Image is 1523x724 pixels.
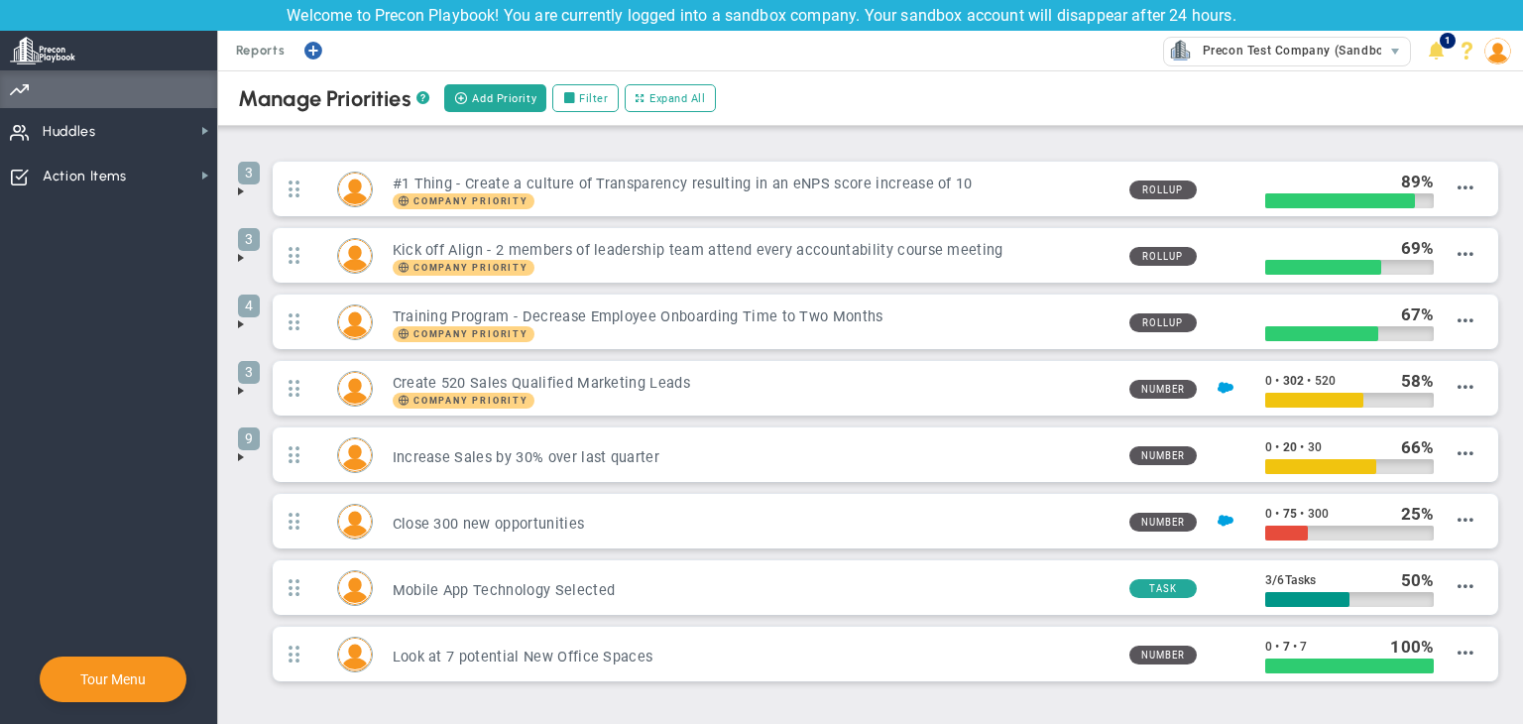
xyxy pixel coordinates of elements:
[1401,172,1421,191] span: 89
[1307,374,1311,388] span: •
[1129,579,1197,598] span: Task
[1401,503,1435,525] div: %
[238,228,260,251] span: 3
[1265,573,1316,587] span: 3 6
[337,371,373,407] div: Sudhir Dakshinamurthy
[1265,640,1272,654] span: 0
[1265,374,1272,388] span: 0
[43,111,96,153] span: Huddles
[1401,504,1421,524] span: 25
[1272,572,1277,587] span: /
[413,396,528,406] span: Company Priority
[1381,38,1410,65] span: select
[393,193,534,209] span: Company Priority
[1300,640,1307,654] span: 7
[1401,238,1421,258] span: 69
[649,90,706,107] span: Expand All
[1308,440,1322,454] span: 30
[1315,374,1336,388] span: 520
[1285,573,1317,587] span: Tasks
[444,84,546,112] button: Add Priority
[1168,38,1193,62] img: 33592.Company.photo
[238,427,260,450] span: 9
[1129,181,1197,199] span: Rollup
[1308,507,1329,521] span: 300
[413,329,528,339] span: Company Priority
[1129,646,1197,664] span: Number
[1401,304,1421,324] span: 67
[1283,640,1290,654] span: 7
[238,361,260,384] span: 3
[337,172,373,207] div: Mark Collins
[337,637,373,672] div: Tom Johnson
[337,570,373,606] div: Lucy Rodriguez
[1129,513,1197,532] span: Number
[1265,440,1272,454] span: 0
[338,438,372,472] img: Katie Williams
[1401,237,1435,259] div: %
[338,372,372,406] img: Sudhir Dakshinamurthy
[393,448,1113,467] h3: Increase Sales by 30% over last quarter
[1401,569,1435,591] div: %
[1401,370,1435,392] div: %
[337,504,373,540] div: Mark Collins
[238,85,429,112] div: Manage Priorities
[338,505,372,539] img: Mark Collins
[1275,440,1279,454] span: •
[393,326,534,342] span: Company Priority
[413,263,528,273] span: Company Priority
[1401,436,1435,458] div: %
[393,175,1113,193] h3: #1 Thing - Create a culture of Transparency resulting in an eNPS score increase of 10
[1401,171,1435,192] div: %
[43,156,127,197] span: Action Items
[552,84,619,112] label: Filter
[238,295,260,317] span: 4
[1401,371,1421,391] span: 58
[338,305,372,339] img: Lisa Jenkins
[393,515,1113,534] h3: Close 300 new opportunities
[1300,440,1304,454] span: •
[1283,374,1304,388] span: 302
[472,90,536,107] span: Add Priority
[625,84,716,112] button: Expand All
[393,374,1113,393] h3: Create 520 Sales Qualified Marketing Leads
[1283,440,1297,454] span: 20
[393,307,1113,326] h3: Training Program - Decrease Employee Onboarding Time to Two Months
[226,31,295,70] span: Reports
[1452,31,1482,70] li: Help & Frequently Asked Questions (FAQ)
[1275,640,1279,654] span: •
[238,162,260,184] span: 3
[1401,570,1421,590] span: 50
[1421,31,1452,70] li: Announcements
[338,173,372,206] img: Mark Collins
[413,196,528,206] span: Company Priority
[393,648,1113,666] h3: Look at 7 potential New Office Spaces
[1129,380,1197,399] span: Number
[1283,507,1297,521] span: 75
[1401,437,1421,457] span: 66
[1193,38,1395,63] span: Precon Test Company (Sandbox)
[1265,507,1272,521] span: 0
[1390,637,1420,657] span: 100
[1275,374,1279,388] span: •
[393,393,534,409] span: Company Priority
[1484,38,1511,64] img: 209866.Person.photo
[393,241,1113,260] h3: Kick off Align - 2 members of leadership team attend every accountability course meeting
[1401,303,1435,325] div: %
[1293,640,1297,654] span: •
[393,581,1113,600] h3: Mobile App Technology Selected
[1129,446,1197,465] span: Number
[74,670,152,688] button: Tour Menu
[1275,507,1279,521] span: •
[1129,247,1197,266] span: Rollup
[1300,507,1304,521] span: •
[1218,380,1233,396] img: Salesforce Enabled<br />Sandbox: Quarterly Leads and Opportunities
[1129,313,1197,332] span: Rollup
[1218,513,1233,529] img: Salesforce Enabled<br />Sandbox: Quarterly Leads and Opportunities
[393,260,534,276] span: Company Priority
[337,437,373,473] div: Katie Williams
[1440,33,1456,49] span: 1
[1390,636,1434,658] div: %
[338,239,372,273] img: Miguel Cabrera
[338,638,372,671] img: Tom Johnson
